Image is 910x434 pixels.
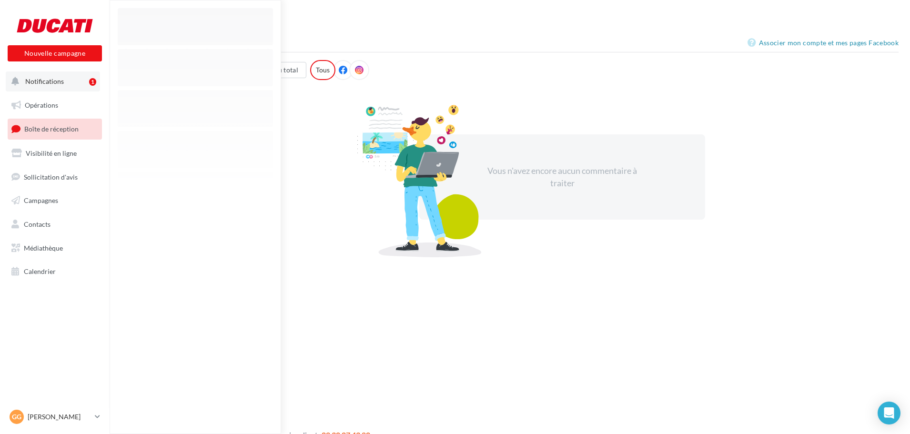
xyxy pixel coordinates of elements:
span: Boîte de réception [24,125,79,133]
span: Calendrier [24,267,56,275]
a: Calendrier [6,262,104,282]
span: Médiathèque [24,244,63,252]
div: 22 Commentaires [121,88,899,96]
div: Boîte de réception [121,15,899,30]
button: Notifications 1 [6,71,100,91]
span: Visibilité en ligne [26,149,77,157]
button: Au total [265,62,306,78]
span: Opérations [25,101,58,109]
a: Contacts [6,214,104,234]
div: 1 [89,78,96,86]
div: Open Intercom Messenger [878,402,900,424]
span: Contacts [24,220,51,228]
div: Tous [310,60,335,80]
a: Campagnes [6,191,104,211]
span: Notifications [25,77,64,85]
a: Visibilité en ligne [6,143,104,163]
a: Gg [PERSON_NAME] [8,408,102,426]
a: Opérations [6,95,104,115]
span: Gg [12,412,21,422]
p: [PERSON_NAME] [28,412,91,422]
button: Nouvelle campagne [8,45,102,61]
span: Campagnes [24,196,58,204]
div: Vous n'avez encore aucun commentaire à traiter [480,165,644,189]
a: Sollicitation d'avis [6,167,104,187]
a: Associer mon compte et mes pages Facebook [748,37,899,49]
a: Boîte de réception [6,119,104,139]
a: Médiathèque [6,238,104,258]
span: Sollicitation d'avis [24,172,78,181]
